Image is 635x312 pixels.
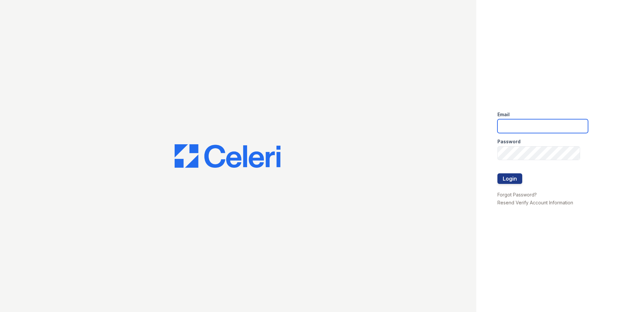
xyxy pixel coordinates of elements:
[497,173,522,184] button: Login
[497,200,573,205] a: Resend Verify Account Information
[175,144,280,168] img: CE_Logo_Blue-a8612792a0a2168367f1c8372b55b34899dd931a85d93a1a3d3e32e68fde9ad4.png
[497,111,510,118] label: Email
[497,138,521,145] label: Password
[497,192,537,197] a: Forgot Password?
